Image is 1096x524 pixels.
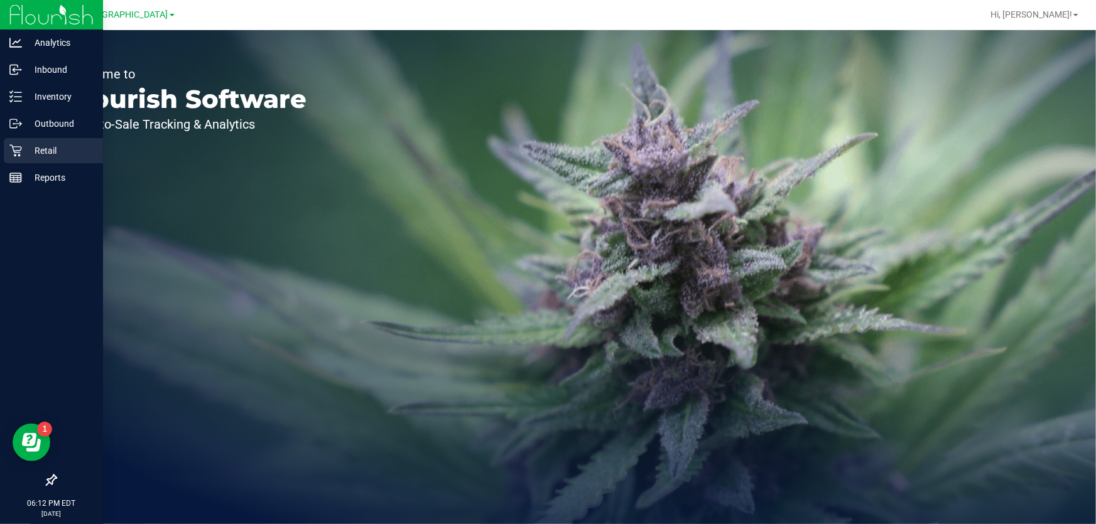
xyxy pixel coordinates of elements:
p: Inbound [22,62,97,77]
p: Flourish Software [68,87,307,112]
p: Welcome to [68,68,307,80]
iframe: Resource center [13,424,50,461]
span: [GEOGRAPHIC_DATA] [82,9,168,20]
p: Retail [22,143,97,158]
p: Inventory [22,89,97,104]
inline-svg: Inbound [9,63,22,76]
inline-svg: Outbound [9,117,22,130]
inline-svg: Inventory [9,90,22,103]
inline-svg: Retail [9,144,22,157]
span: Hi, [PERSON_NAME]! [990,9,1072,19]
p: Seed-to-Sale Tracking & Analytics [68,118,307,131]
iframe: Resource center unread badge [37,422,52,437]
p: Outbound [22,116,97,131]
p: 06:12 PM EDT [6,498,97,509]
inline-svg: Analytics [9,36,22,49]
p: Reports [22,170,97,185]
inline-svg: Reports [9,171,22,184]
p: [DATE] [6,509,97,518]
p: Analytics [22,35,97,50]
